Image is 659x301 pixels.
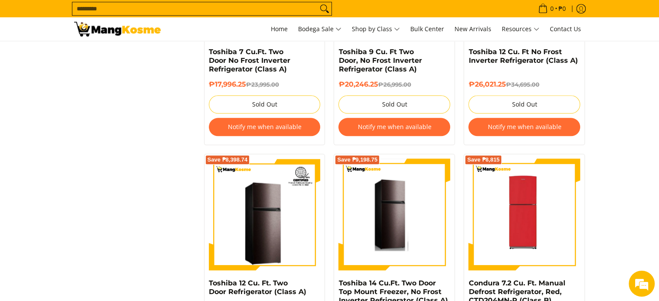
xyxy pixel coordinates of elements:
a: Resources [497,17,544,41]
button: Sold Out [209,95,321,113]
span: Home [271,25,288,33]
img: toshiba-14-cubic-feet-2-door-top-mount-freezer-no-frost-refrigerator-full-view-mang-kosme [340,159,450,270]
a: Toshiba 12 Cu. Ft. Two Door Refrigerator (Class A) [209,279,306,296]
del: ₱34,695.00 [506,81,539,88]
span: • [536,4,568,13]
a: Bulk Center [406,17,448,41]
button: Sold Out [338,95,450,113]
a: Toshiba 9 Cu. Ft Two Door, No Frost Inverter Refrigerator (Class A) [338,48,422,73]
button: Search [318,2,331,15]
a: Contact Us [545,17,585,41]
a: Toshiba 7 Cu.Ft. Two Door No Frost Inverter Refrigerator (Class A) [209,48,290,73]
span: Bodega Sale [298,24,341,35]
button: Notify me when available [338,118,450,136]
img: Condura 7.2 Cu. Ft. Manual Defrost Refrigerator, Red, CTD204MN-R (Class B) [468,159,580,270]
span: Save ₱8,815 [467,157,500,162]
img: Toshiba 12 Cu. Ft. Two Door Refrigerator (Class A) [209,159,321,270]
h6: ₱26,021.25 [468,80,580,89]
span: Contact Us [550,25,581,33]
a: Toshiba 12 Cu. Ft No Frost Inverter Refrigerator (Class A) [468,48,578,65]
span: Resources [502,24,539,35]
nav: Main Menu [169,17,585,41]
button: Notify me when available [468,118,580,136]
span: New Arrivals [454,25,491,33]
span: ₱0 [557,6,567,12]
a: Bodega Sale [294,17,346,41]
h6: ₱17,996.25 [209,80,321,89]
a: New Arrivals [450,17,496,41]
del: ₱23,995.00 [246,81,279,88]
img: Bodega Sale Refrigerator l Mang Kosme: Home Appliances Warehouse Sale Two Door [74,22,161,36]
span: Save ₱9,198.75 [337,157,377,162]
h6: ₱20,246.25 [338,80,450,89]
span: 0 [549,6,555,12]
a: Home [266,17,292,41]
button: Notify me when available [209,118,321,136]
span: Shop by Class [352,24,400,35]
span: Save ₱8,398.74 [208,157,248,162]
a: Shop by Class [347,17,404,41]
button: Sold Out [468,95,580,113]
span: Bulk Center [410,25,444,33]
del: ₱26,995.00 [378,81,411,88]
